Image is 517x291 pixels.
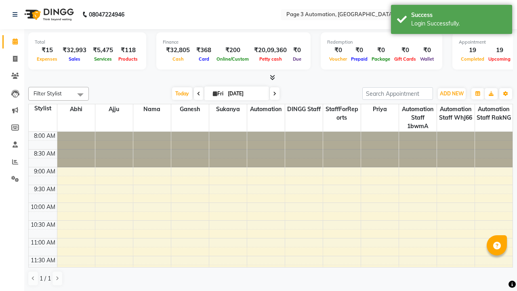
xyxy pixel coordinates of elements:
[486,56,513,62] span: Upcoming
[399,104,437,131] span: Automation Staff 1bwmA
[370,46,392,55] div: ₹0
[285,104,323,114] span: DINGG Staff
[211,91,225,97] span: Fri
[67,56,82,62] span: Sales
[29,238,57,247] div: 11:00 AM
[247,104,285,114] span: Automation
[418,46,436,55] div: ₹0
[172,87,192,100] span: Today
[116,46,140,55] div: ₹118
[197,56,211,62] span: Card
[361,104,399,114] span: Priya
[349,56,370,62] span: Prepaid
[170,56,186,62] span: Cash
[209,104,247,114] span: Sukanya
[486,46,513,55] div: 19
[475,104,513,123] span: Automation Staff RakNG
[440,91,464,97] span: ADD NEW
[59,46,90,55] div: ₹32,993
[29,221,57,229] div: 10:30 AM
[92,56,114,62] span: Services
[90,46,116,55] div: ₹5,475
[225,88,266,100] input: 2025-10-03
[411,19,506,28] div: Login Successfully.
[35,39,140,46] div: Total
[411,11,506,19] div: Success
[116,56,140,62] span: Products
[257,56,284,62] span: Petty cash
[214,56,251,62] span: Online/Custom
[214,46,251,55] div: ₹200
[327,39,436,46] div: Redemption
[290,46,304,55] div: ₹0
[57,104,95,114] span: Abhi
[323,104,361,123] span: StaffForReports
[171,104,209,114] span: Ganesh
[29,256,57,265] div: 11:30 AM
[29,203,57,211] div: 10:00 AM
[437,104,475,123] span: Automation Staff WhJ66
[35,56,59,62] span: Expenses
[89,3,124,26] b: 08047224946
[438,88,466,99] button: ADD NEW
[418,56,436,62] span: Wallet
[370,56,392,62] span: Package
[32,167,57,176] div: 9:00 AM
[193,46,214,55] div: ₹368
[251,46,290,55] div: ₹20,09,360
[459,46,486,55] div: 19
[362,87,433,100] input: Search Appointment
[32,132,57,140] div: 8:00 AM
[29,104,57,113] div: Stylist
[327,56,349,62] span: Voucher
[163,46,193,55] div: ₹32,805
[327,46,349,55] div: ₹0
[34,90,62,97] span: Filter Stylist
[95,104,133,114] span: Ajju
[40,274,51,283] span: 1 / 1
[32,185,57,194] div: 9:30 AM
[291,56,303,62] span: Due
[349,46,370,55] div: ₹0
[163,39,304,46] div: Finance
[392,56,418,62] span: Gift Cards
[459,56,486,62] span: Completed
[21,3,76,26] img: logo
[35,46,59,55] div: ₹15
[133,104,171,114] span: Nama
[392,46,418,55] div: ₹0
[32,150,57,158] div: 8:30 AM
